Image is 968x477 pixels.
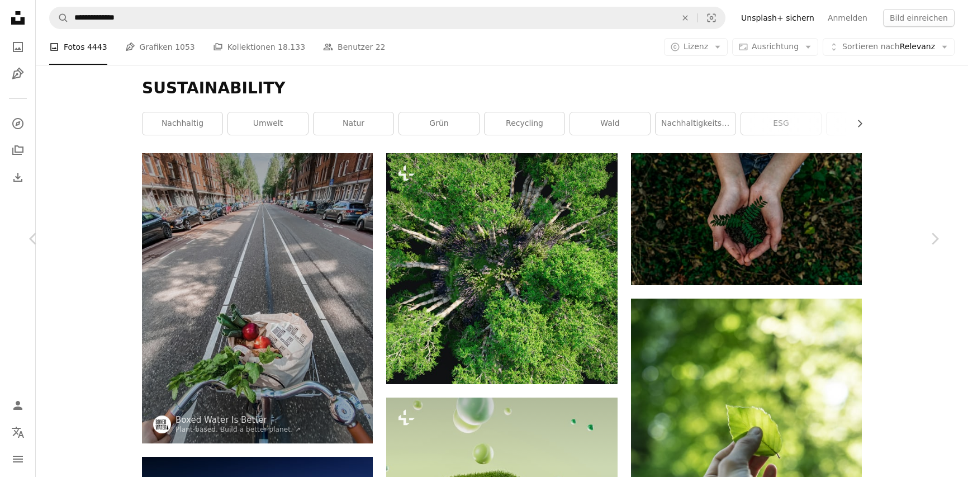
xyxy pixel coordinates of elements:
img: Grüne Pflanze [631,153,862,285]
a: Luftaufnahme eines Baumes in einem Wald [386,263,617,273]
span: 1053 [175,41,195,53]
button: Unsplash suchen [50,7,69,29]
button: Sortieren nachRelevanz [823,38,955,56]
a: Umwelt [228,112,308,135]
span: Ausrichtung [752,42,799,51]
a: Grafiken 1053 [125,29,195,65]
a: Natur [314,112,393,135]
h1: SUSTAINABILITY [142,78,862,98]
button: Bild einreichen [883,9,955,27]
a: Plant-based. Build a better planet. ↗ [175,426,301,433]
a: recyceln [827,112,907,135]
button: Löschen [673,7,697,29]
a: Anmelden / Registrieren [7,394,29,417]
img: Zum Profil von Boxed Water Is Better [153,415,171,433]
a: Person, die grünes Blatt zeigt [631,466,862,476]
span: Lizenz [684,42,708,51]
button: Ausrichtung [732,38,818,56]
span: Relevanz [842,41,935,53]
span: 22 [376,41,386,53]
a: Entdecken [7,112,29,135]
a: Fotos [7,36,29,58]
a: Grafiken [7,63,29,85]
a: Grüne Pflanze [631,214,862,224]
a: Anmelden [821,9,874,27]
a: Bisherige Downloads [7,166,29,188]
a: nachhaltig [143,112,222,135]
img: Rote Rosen in braunem Karton auf Fahrrad [142,153,373,443]
button: Visuelle Suche [698,7,725,29]
a: Nachhaltigkeitsberichterstattung [656,112,736,135]
a: grün [399,112,479,135]
a: Benutzer 22 [323,29,385,65]
button: Menü [7,448,29,470]
span: Sortieren nach [842,42,900,51]
button: Lizenz [664,38,728,56]
span: 18.133 [278,41,305,53]
a: Boxed Water Is Better [175,414,301,426]
a: Kollektionen 18.133 [213,29,305,65]
form: Finden Sie Bildmaterial auf der ganzen Webseite [49,7,725,29]
a: Wald [570,112,650,135]
a: Kollektionen [7,139,29,162]
button: Sprache [7,421,29,443]
a: ESG [741,112,821,135]
a: Weiter [901,185,968,292]
a: Recycling [485,112,564,135]
img: Luftaufnahme eines Baumes in einem Wald [386,153,617,384]
button: Liste nach rechts verschieben [850,112,862,135]
a: Unsplash+ sichern [734,9,821,27]
a: Rote Rosen in braunem Karton auf Fahrrad [142,293,373,303]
